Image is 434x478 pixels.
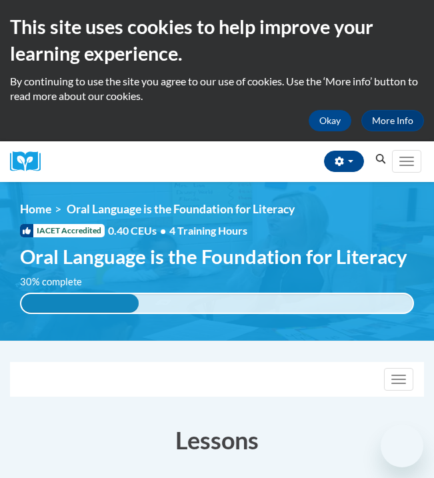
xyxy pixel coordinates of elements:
h3: Lessons [10,423,424,457]
p: By continuing to use the site you agree to our use of cookies. Use the ‘More info’ button to read... [10,74,424,103]
span: IACET Accredited [20,224,105,237]
span: Oral Language is the Foundation for Literacy [67,202,295,216]
span: Oral Language is the Foundation for Literacy [20,245,407,268]
label: 30% complete [20,275,97,289]
span: • [160,224,166,237]
a: Home [20,202,51,216]
a: More Info [361,110,424,131]
div: 30% complete [21,294,139,313]
iframe: Button to launch messaging window [381,425,423,467]
div: Main menu [391,141,424,182]
button: Account Settings [324,151,364,172]
button: Search [371,151,391,167]
h2: This site uses cookies to help improve your learning experience. [10,13,424,67]
img: Logo brand [10,151,50,172]
span: 4 Training Hours [169,224,247,237]
a: Cox Campus [10,151,50,172]
button: Okay [309,110,351,131]
span: 0.40 CEUs [108,223,169,238]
